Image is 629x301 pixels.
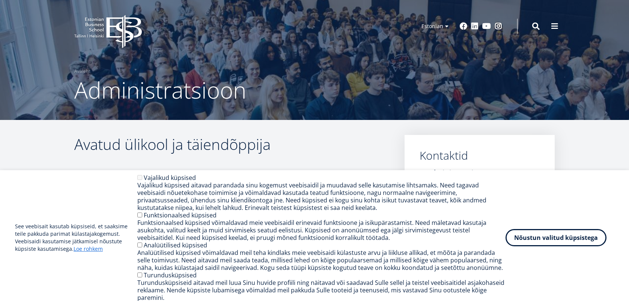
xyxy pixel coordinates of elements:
[74,75,246,105] span: Administratsioon
[74,161,145,183] th: nimi
[427,169,486,176] a: Administratsioon
[144,174,196,182] label: Vajalikud küpsised
[506,229,606,246] button: Nõustun valitud küpsistega
[318,161,390,183] th: telefon
[74,245,103,253] a: Loe rohkem
[420,150,540,161] a: Kontaktid
[495,22,502,30] a: Instagram
[137,249,506,271] div: Analüütilised küpsised võimaldavad meil teha kindlaks meie veebisaidi külastuste arvu ja liikluse...
[137,181,506,211] div: Vajalikud küpsised aitavad parandada sinu kogemust veebisaidil ja muudavad selle kasutamise lihts...
[137,219,506,241] div: Funktsionaalsed küpsised võimaldavad meie veebisaidil erinevaid funktsioone ja isikupärastamist. ...
[144,241,207,249] label: Analüütilised küpsised
[460,22,467,30] a: Facebook
[144,271,197,279] label: Turundusküpsised
[74,135,390,154] h2: Avatud ülikool ja täiendõppija
[228,161,318,183] th: e-post
[74,67,90,75] a: Avaleht
[482,22,491,30] a: Youtube
[144,211,217,219] label: Funktsionaalsed küpsised
[471,22,479,30] a: Linkedin
[15,223,137,253] p: See veebisait kasutab küpsiseid, et saaksime teile pakkuda parimat külastajakogemust. Veebisaidi ...
[145,161,227,183] th: ametikoht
